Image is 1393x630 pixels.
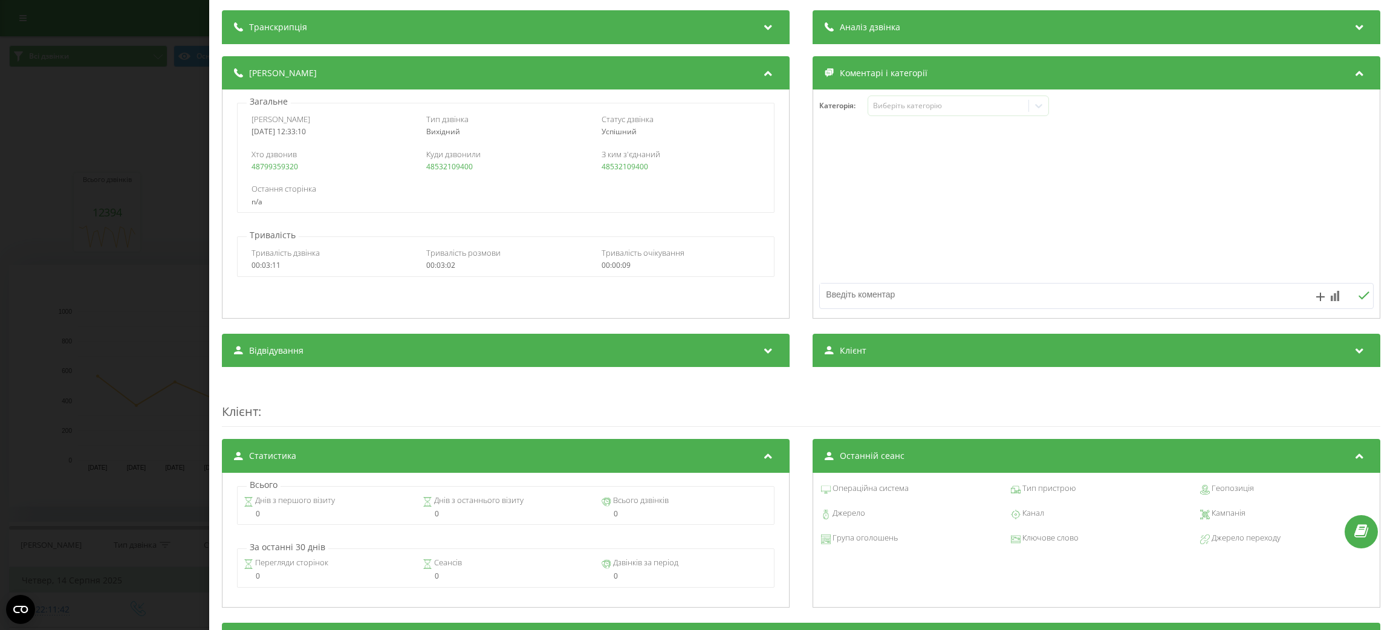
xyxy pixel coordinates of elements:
[840,67,927,79] span: Коментарі і категорії
[1210,507,1245,519] span: Кампанія
[819,102,868,110] h4: Категорія :
[831,532,898,544] span: Група оголошень
[426,149,481,160] span: Куди дзвонили
[222,379,1380,427] div: :
[251,261,410,270] div: 00:03:11
[432,495,524,507] span: Днів з останнього візиту
[247,96,291,108] p: Загальне
[601,261,760,270] div: 00:00:09
[251,183,316,194] span: Остання сторінка
[840,21,900,33] span: Аналіз дзвінка
[426,114,469,125] span: Тип дзвінка
[6,595,35,624] button: Open CMP widget
[601,126,636,137] span: Успішний
[253,557,328,569] span: Перегляди сторінок
[601,510,767,518] div: 0
[601,114,653,125] span: Статус дзвінка
[601,149,660,160] span: З ким з'єднаний
[249,450,296,462] span: Статистика
[244,510,410,518] div: 0
[831,507,865,519] span: Джерело
[426,161,473,172] a: 48532109400
[222,403,258,420] span: Клієнт
[426,247,501,258] span: Тривалість розмови
[1020,482,1075,495] span: Тип пристрою
[251,149,296,160] span: Хто дзвонив
[872,101,1024,111] div: Виберіть категорію
[1210,482,1254,495] span: Геопозиція
[249,21,307,33] span: Транскрипція
[251,128,410,136] div: [DATE] 12:33:10
[611,557,678,569] span: Дзвінків за період
[426,261,585,270] div: 00:03:02
[423,510,589,518] div: 0
[1020,507,1044,519] span: Канал
[601,572,767,580] div: 0
[611,495,668,507] span: Всього дзвінків
[247,541,328,553] p: За останні 30 днів
[251,198,760,206] div: n/a
[426,126,460,137] span: Вихідний
[1210,532,1281,544] span: Джерело переходу
[247,229,299,241] p: Тривалість
[423,572,589,580] div: 0
[253,495,335,507] span: Днів з першого візиту
[601,247,684,258] span: Тривалість очікування
[840,450,904,462] span: Останній сеанс
[840,345,866,357] span: Клієнт
[251,114,310,125] span: [PERSON_NAME]
[831,482,909,495] span: Операційна система
[601,161,648,172] a: 48532109400
[251,247,319,258] span: Тривалість дзвінка
[244,572,410,580] div: 0
[251,161,297,172] a: 48799359320
[432,557,462,569] span: Сеансів
[247,479,281,491] p: Всього
[249,345,304,357] span: Відвідування
[1020,532,1078,544] span: Ключове слово
[249,67,317,79] span: [PERSON_NAME]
